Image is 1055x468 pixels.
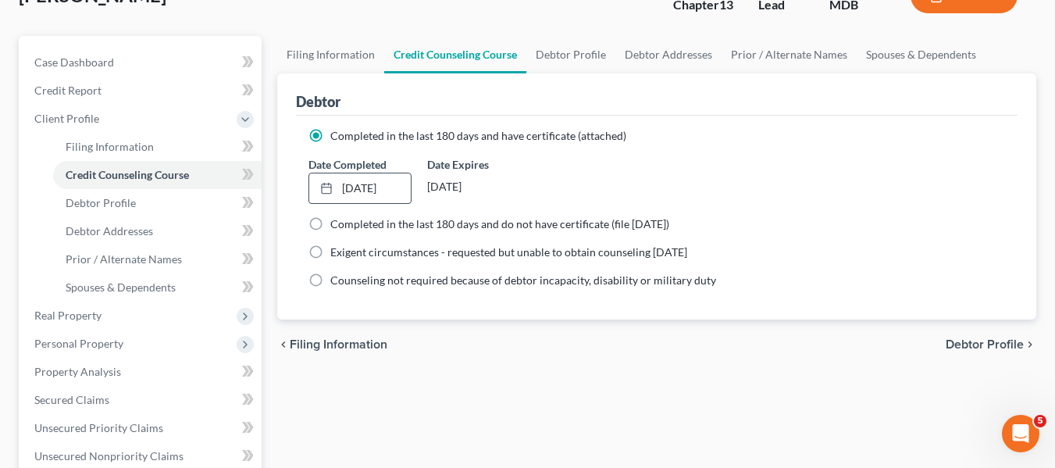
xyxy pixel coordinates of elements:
[277,338,387,351] button: chevron_left Filing Information
[615,36,722,73] a: Debtor Addresses
[53,273,262,302] a: Spouses & Dependents
[34,393,109,406] span: Secured Claims
[22,386,262,414] a: Secured Claims
[34,421,163,434] span: Unsecured Priority Claims
[946,338,1036,351] button: Debtor Profile chevron_right
[22,77,262,105] a: Credit Report
[22,414,262,442] a: Unsecured Priority Claims
[66,224,153,238] span: Debtor Addresses
[53,161,262,189] a: Credit Counseling Course
[427,156,530,173] label: Date Expires
[1034,415,1046,427] span: 5
[427,173,530,201] div: [DATE]
[277,338,290,351] i: chevron_left
[34,84,102,97] span: Credit Report
[66,252,182,266] span: Prior / Alternate Names
[34,55,114,69] span: Case Dashboard
[22,48,262,77] a: Case Dashboard
[66,140,154,153] span: Filing Information
[34,449,184,463] span: Unsecured Nonpriority Claims
[1002,415,1039,452] iframe: Intercom live chat
[53,189,262,217] a: Debtor Profile
[53,133,262,161] a: Filing Information
[66,280,176,294] span: Spouses & Dependents
[66,168,189,181] span: Credit Counseling Course
[309,173,411,203] a: [DATE]
[946,338,1024,351] span: Debtor Profile
[34,112,99,125] span: Client Profile
[722,36,857,73] a: Prior / Alternate Names
[330,217,669,230] span: Completed in the last 180 days and do not have certificate (file [DATE])
[53,217,262,245] a: Debtor Addresses
[526,36,615,73] a: Debtor Profile
[290,338,387,351] span: Filing Information
[384,36,526,73] a: Credit Counseling Course
[66,196,136,209] span: Debtor Profile
[34,337,123,350] span: Personal Property
[34,365,121,378] span: Property Analysis
[277,36,384,73] a: Filing Information
[34,309,102,322] span: Real Property
[308,156,387,173] label: Date Completed
[53,245,262,273] a: Prior / Alternate Names
[22,358,262,386] a: Property Analysis
[330,273,716,287] span: Counseling not required because of debtor incapacity, disability or military duty
[296,92,340,111] div: Debtor
[857,36,985,73] a: Spouses & Dependents
[330,245,687,259] span: Exigent circumstances - requested but unable to obtain counseling [DATE]
[330,129,626,142] span: Completed in the last 180 days and have certificate (attached)
[1024,338,1036,351] i: chevron_right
